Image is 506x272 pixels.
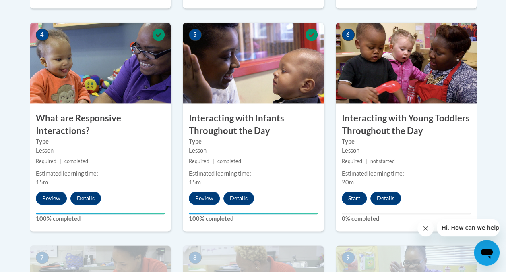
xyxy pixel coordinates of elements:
[342,214,471,223] label: 0% completed
[342,192,367,205] button: Start
[189,213,318,214] div: Your progress
[36,158,56,164] span: Required
[189,158,209,164] span: Required
[217,158,241,164] span: completed
[342,169,471,178] div: Estimated learning time:
[474,240,500,266] iframe: Button to launch messaging window
[36,146,165,155] div: Lesson
[189,137,318,146] label: Type
[223,192,254,205] button: Details
[370,158,395,164] span: not started
[189,192,220,205] button: Review
[213,158,214,164] span: |
[36,251,49,264] span: 7
[189,146,318,155] div: Lesson
[183,23,324,103] img: Course Image
[336,23,477,103] img: Course Image
[417,220,434,236] iframe: Close message
[189,251,202,264] span: 8
[36,192,67,205] button: Review
[60,158,61,164] span: |
[336,112,477,137] h3: Interacting with Young Toddlers Throughout the Day
[189,214,318,223] label: 100% completed
[437,219,500,236] iframe: Message from company
[342,29,355,41] span: 6
[342,179,354,186] span: 20m
[189,29,202,41] span: 5
[36,213,165,214] div: Your progress
[189,169,318,178] div: Estimated learning time:
[342,137,471,146] label: Type
[342,251,355,264] span: 9
[5,6,65,12] span: Hi. How can we help?
[36,137,165,146] label: Type
[70,192,101,205] button: Details
[183,112,324,137] h3: Interacting with Infants Throughout the Day
[189,179,201,186] span: 15m
[370,192,401,205] button: Details
[36,169,165,178] div: Estimated learning time:
[366,158,367,164] span: |
[342,146,471,155] div: Lesson
[36,179,48,186] span: 15m
[30,112,171,137] h3: What are Responsive Interactions?
[36,29,49,41] span: 4
[36,214,165,223] label: 100% completed
[64,158,88,164] span: completed
[342,158,362,164] span: Required
[30,23,171,103] img: Course Image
